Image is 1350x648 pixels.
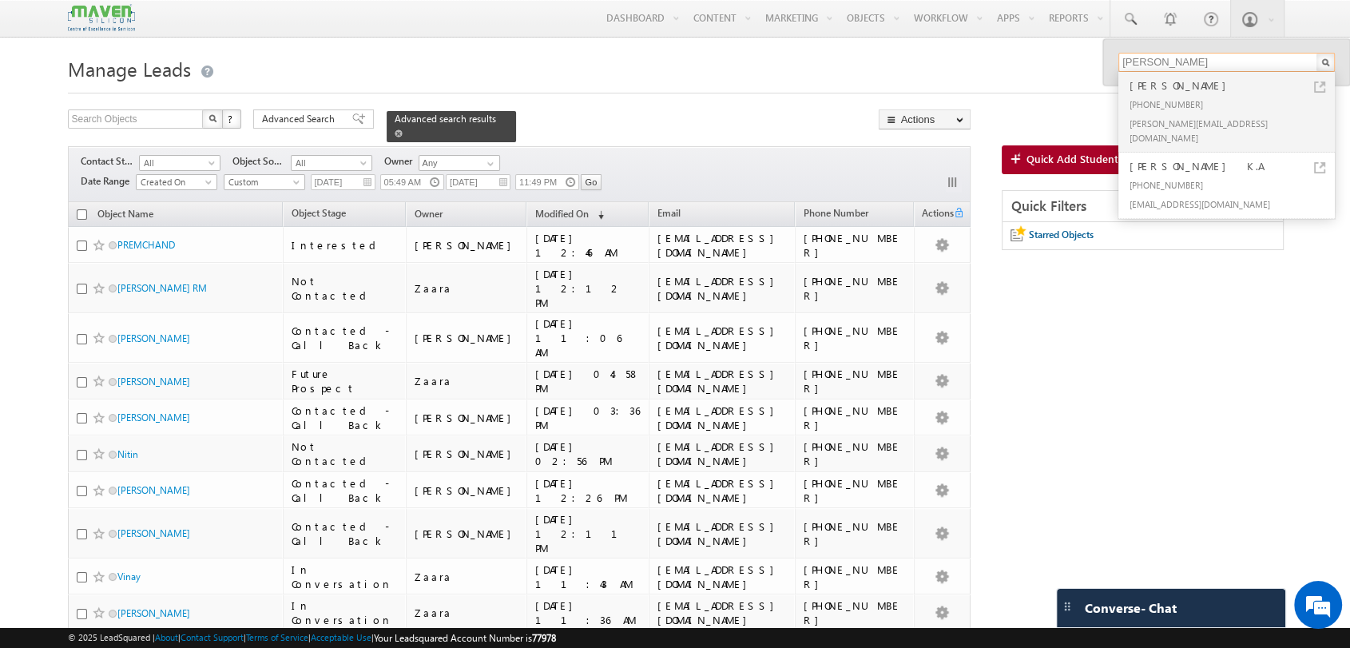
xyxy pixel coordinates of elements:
div: [PHONE_NUMBER] [804,598,907,627]
div: [EMAIL_ADDRESS][DOMAIN_NAME] [1126,194,1340,213]
input: Check all records [77,209,87,220]
div: [DATE] 11:06 AM [535,316,641,360]
div: [DATE] 12:12 PM [535,267,641,310]
div: [PERSON_NAME] [415,331,519,345]
span: Email [657,207,681,219]
div: [PHONE_NUMBER] [804,367,907,396]
span: © 2025 LeadSquared | | | | | [68,630,556,646]
img: Custom Logo [68,4,135,32]
span: Your Leadsquared Account Number is [374,632,556,644]
div: Contacted - Call Back [292,476,399,505]
span: All [292,156,367,170]
img: d_60004797649_company_0_60004797649 [27,84,67,105]
a: Created On [136,174,217,190]
a: PREMCHAND [117,239,175,251]
span: Contact Stage [81,154,139,169]
div: [PHONE_NUMBER] [1126,94,1340,113]
a: [PERSON_NAME] [117,376,190,388]
a: [PERSON_NAME] [117,527,190,539]
a: Email [649,205,689,225]
div: [DATE] 12:26 PM [535,476,641,505]
div: Not Contacted [292,274,399,303]
div: Future Prospect [292,367,399,396]
div: [PHONE_NUMBER] [804,274,907,303]
span: Phone Number [804,207,868,219]
div: [PERSON_NAME] [415,447,519,461]
a: Acceptable Use [311,632,371,642]
a: Quick Add Student [1002,145,1282,174]
input: Go [581,174,602,190]
div: [DATE] 11:36 AM [535,598,641,627]
div: Not Contacted [292,439,399,468]
span: 77978 [532,632,556,644]
div: Contacted - Call Back [292,519,399,548]
a: [PERSON_NAME] RM [117,282,207,294]
div: Minimize live chat window [262,8,300,46]
a: [PERSON_NAME] [117,484,190,496]
a: About [155,632,178,642]
div: [EMAIL_ADDRESS][DOMAIN_NAME] [657,324,788,352]
a: [PERSON_NAME] [117,332,190,344]
span: Actions [915,205,953,225]
div: [EMAIL_ADDRESS][DOMAIN_NAME] [657,519,788,548]
div: [PERSON_NAME] [415,527,519,541]
div: Chat with us now [83,84,268,105]
div: [EMAIL_ADDRESS][DOMAIN_NAME] [657,563,788,591]
div: [PHONE_NUMBER] [804,476,907,505]
div: [PHONE_NUMBER] [804,563,907,591]
div: Interested [292,238,399,252]
div: [PHONE_NUMBER] [804,324,907,352]
a: Modified On (sorted descending) [527,205,612,225]
div: [PERSON_NAME] [415,411,519,425]
span: Advanced Search [262,112,339,126]
a: Contact Support [181,632,244,642]
a: Terms of Service [246,632,308,642]
div: [PHONE_NUMBER] [804,439,907,468]
div: [EMAIL_ADDRESS][DOMAIN_NAME] [657,439,788,468]
span: All [140,156,216,170]
a: Object Name [89,205,161,226]
em: Start Chat [217,492,290,514]
div: In Conversation [292,563,399,591]
div: [DATE] 03:36 PM [535,404,641,432]
a: All [139,155,220,171]
span: Date Range [81,174,136,189]
div: [PERSON_NAME] [415,483,519,498]
div: [PHONE_NUMBER] [1126,175,1340,194]
a: Nitin [117,448,138,460]
div: [PERSON_NAME] [415,238,519,252]
div: Contacted - Call Back [292,404,399,432]
span: Object Source [232,154,291,169]
div: In Conversation [292,598,399,627]
img: Search [208,114,216,122]
div: [EMAIL_ADDRESS][DOMAIN_NAME] [657,274,788,303]
a: All [291,155,372,171]
div: Contacted - Call Back [292,324,399,352]
button: Actions [879,109,971,129]
span: Converse - Chat [1085,601,1177,615]
span: (sorted descending) [591,209,604,221]
span: Quick Add Student [1026,152,1118,166]
button: ? [222,109,241,129]
a: Custom [224,174,305,190]
div: Zaara [415,570,519,584]
div: [PERSON_NAME] K.A [1126,157,1340,175]
a: Phone Number [796,205,876,225]
a: Show All Items [478,156,498,172]
span: Owner [384,154,419,169]
div: [EMAIL_ADDRESS][DOMAIN_NAME] [657,476,788,505]
div: [PHONE_NUMBER] [804,231,907,260]
div: [PHONE_NUMBER] [804,404,907,432]
div: [PHONE_NUMBER] [804,519,907,548]
div: [EMAIL_ADDRESS][DOMAIN_NAME] [657,367,788,396]
textarea: Type your message and hit 'Enter' [21,148,292,479]
a: [PERSON_NAME] [117,607,190,619]
span: ? [228,112,235,125]
div: Quick Filters [1003,191,1283,222]
div: [DATE] 12:46 AM [535,231,641,260]
div: Zaara [415,606,519,620]
div: [DATE] 04:58 PM [535,367,641,396]
span: Created On [137,175,212,189]
a: Vinay [117,570,141,582]
div: [PERSON_NAME] [1126,77,1340,94]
